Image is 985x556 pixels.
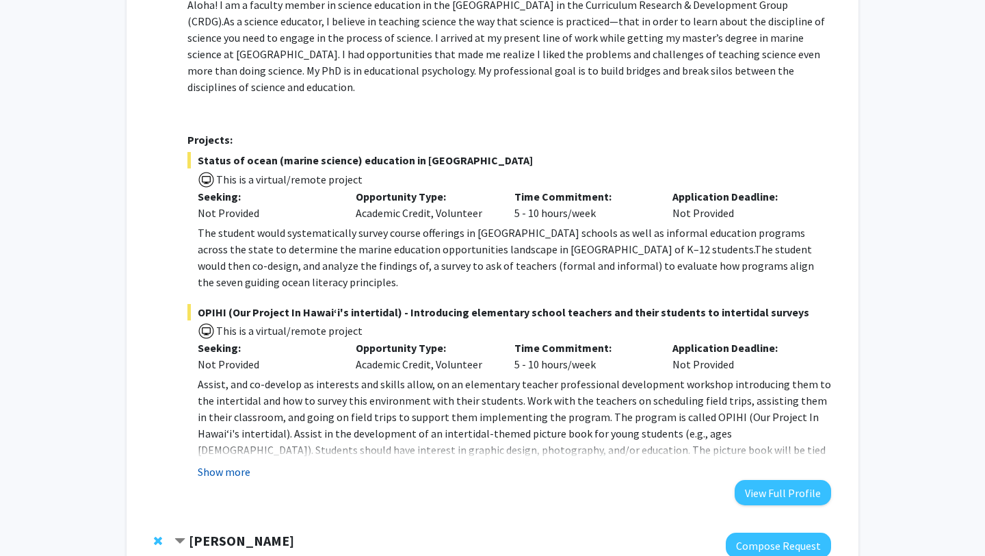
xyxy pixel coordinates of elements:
[187,304,831,320] span: OPIHI (Our Project In Hawai‘i's intertidal) - Introducing elementary school teachers and their st...
[356,188,494,205] p: Opportunity Type:
[345,188,504,221] div: Academic Credit, Volunteer
[672,340,811,356] p: Application Deadline:
[514,188,653,205] p: Time Commitment:
[672,188,811,205] p: Application Deadline:
[198,242,814,289] span: The student would then co-design, and analyze the findings of, a survey to ask of teachers (forma...
[504,188,663,221] div: 5 - 10 hours/week
[189,532,294,549] strong: [PERSON_NAME]
[198,376,831,475] p: Assist, and co-develop as interests and skills allow, on an elementary teacher professional devel...
[662,188,821,221] div: Not Provided
[187,133,233,147] strong: Projects:
[215,324,363,338] span: This is a virtual/remote project
[187,152,831,168] span: Status of ocean (marine science) education in [GEOGRAPHIC_DATA]
[662,340,821,372] div: Not Provided
[174,536,185,547] span: Contract Erik Franklin Bookmark
[514,340,653,356] p: Time Commitment:
[198,205,336,221] div: Not Provided
[215,173,363,186] span: This is a virtual/remote project
[198,464,250,480] button: Show more
[735,480,831,505] button: View Full Profile
[504,340,663,372] div: 5 - 10 hours/week
[198,188,336,205] p: Seeking:
[187,14,825,94] span: As a science educator, I believe in teaching science the way that science is practiced—that in or...
[10,494,58,546] iframe: Chat
[356,340,494,356] p: Opportunity Type:
[198,356,336,372] div: Not Provided
[198,225,831,290] p: The student would systematically survey course offerings in [GEOGRAPHIC_DATA] schools as well as ...
[345,340,504,372] div: Academic Credit, Volunteer
[154,535,162,546] span: Remove Erik Franklin from bookmarks
[198,340,336,356] p: Seeking:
